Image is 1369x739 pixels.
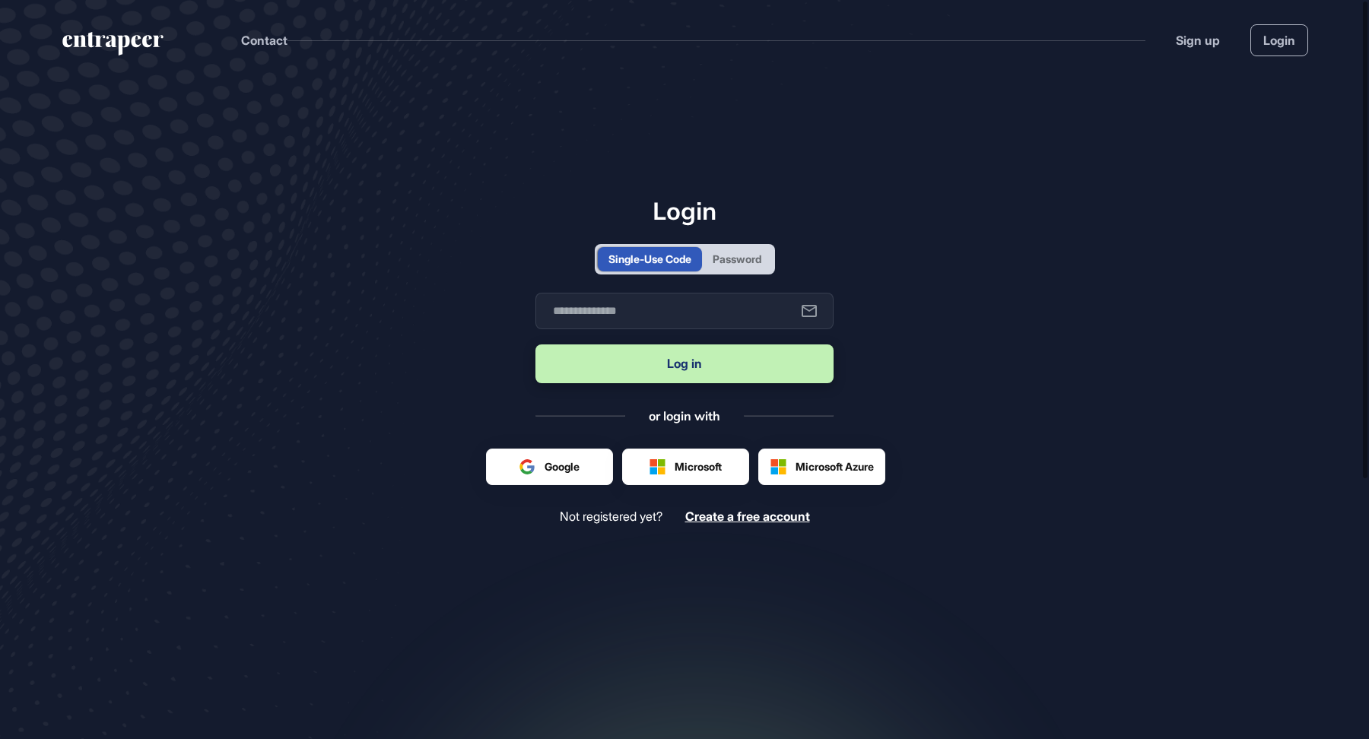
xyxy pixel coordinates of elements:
[608,251,691,267] div: Single-Use Code
[1250,24,1308,56] a: Login
[649,408,720,424] div: or login with
[535,344,834,383] button: Log in
[713,251,761,267] div: Password
[241,30,287,50] button: Contact
[560,509,662,524] span: Not registered yet?
[685,509,810,524] a: Create a free account
[1176,31,1220,49] a: Sign up
[61,32,165,61] a: entrapeer-logo
[535,196,834,225] h1: Login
